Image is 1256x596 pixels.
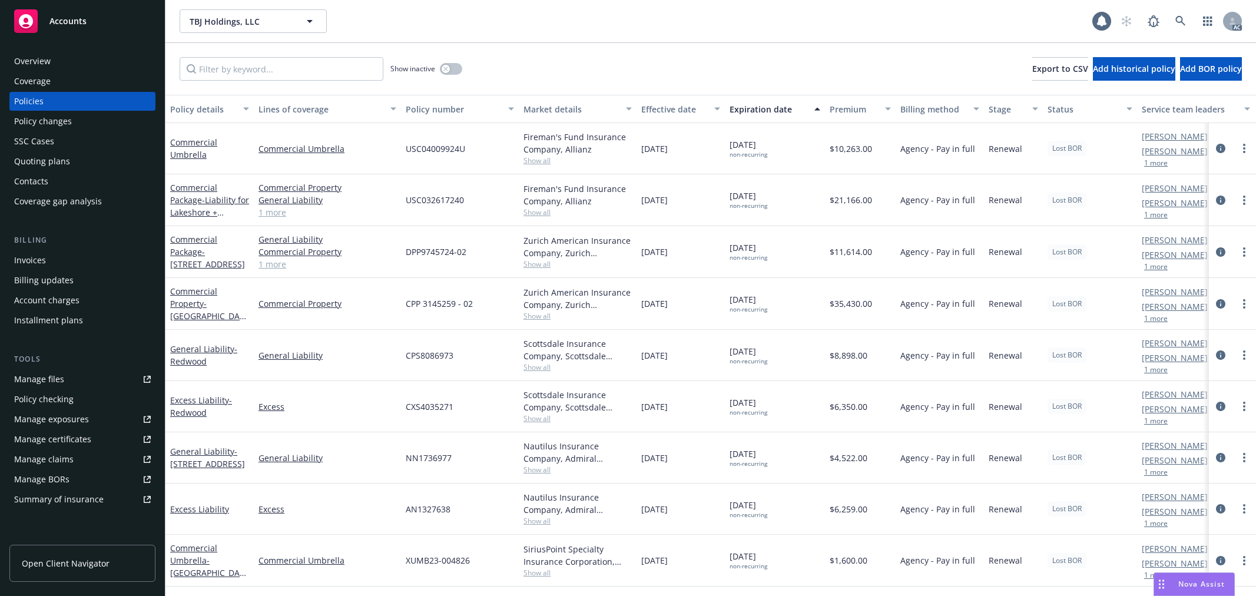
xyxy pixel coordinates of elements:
[1237,297,1251,311] a: more
[1142,454,1208,466] a: [PERSON_NAME]
[1142,249,1208,261] a: [PERSON_NAME]
[730,293,767,313] span: [DATE]
[259,400,396,413] a: Excess
[170,446,245,469] a: General Liability
[9,52,155,71] a: Overview
[989,194,1022,206] span: Renewal
[1052,452,1082,463] span: Lost BOR
[9,72,155,91] a: Coverage
[406,297,473,310] span: CPP 3145259 - 02
[1142,197,1208,209] a: [PERSON_NAME]
[406,143,465,155] span: USC04009924U
[1237,451,1251,465] a: more
[900,554,975,567] span: Agency - Pay in full
[9,271,155,290] a: Billing updates
[259,194,396,206] a: General Liability
[1142,439,1208,452] a: [PERSON_NAME]
[523,103,619,115] div: Market details
[730,103,807,115] div: Expiration date
[259,349,396,362] a: General Liability
[1214,297,1228,311] a: circleInformation
[9,532,155,544] div: Analytics hub
[14,152,70,171] div: Quoting plans
[641,103,707,115] div: Effective date
[900,143,975,155] span: Agency - Pay in full
[170,103,236,115] div: Policy details
[523,131,632,155] div: Fireman's Fund Insurance Company, Allianz
[14,52,51,71] div: Overview
[523,389,632,413] div: Scottsdale Insurance Company, Scottsdale Insurance Company (Nationwide), Amwins
[730,241,767,261] span: [DATE]
[180,57,383,81] input: Filter by keyword...
[523,465,632,475] span: Show all
[1144,315,1168,322] button: 1 more
[1214,554,1228,568] a: circleInformation
[900,194,975,206] span: Agency - Pay in full
[1142,557,1208,569] a: [PERSON_NAME]
[730,562,767,570] div: non-recurring
[1142,286,1208,298] a: [PERSON_NAME]
[9,390,155,409] a: Policy checking
[989,554,1022,567] span: Renewal
[1214,502,1228,516] a: circleInformation
[900,452,975,464] span: Agency - Pay in full
[170,234,245,270] a: Commercial Package
[9,92,155,111] a: Policies
[730,409,767,416] div: non-recurring
[730,396,767,416] span: [DATE]
[9,152,155,171] a: Quoting plans
[259,246,396,258] a: Commercial Property
[406,246,466,258] span: DPP9745724-02
[9,470,155,489] a: Manage BORs
[900,103,966,115] div: Billing method
[1115,9,1138,33] a: Start snowing
[1043,95,1137,123] button: Status
[1144,469,1168,476] button: 1 more
[1052,350,1082,360] span: Lost BOR
[1144,211,1168,218] button: 1 more
[170,504,229,515] a: Excess Liability
[900,349,975,362] span: Agency - Pay in full
[14,72,51,91] div: Coverage
[406,400,453,413] span: CXS4035271
[406,194,464,206] span: USC032617240
[1144,160,1168,167] button: 1 more
[14,311,83,330] div: Installment plans
[730,499,767,519] span: [DATE]
[259,297,396,310] a: Commercial Property
[1142,234,1208,246] a: [PERSON_NAME]
[641,452,668,464] span: [DATE]
[1214,141,1228,155] a: circleInformation
[170,343,237,367] a: General Liability
[9,490,155,509] a: Summary of insurance
[259,503,396,515] a: Excess
[406,452,452,464] span: NN1736977
[523,311,632,321] span: Show all
[641,246,668,258] span: [DATE]
[14,192,102,211] div: Coverage gap analysis
[900,503,975,515] span: Agency - Pay in full
[14,112,72,131] div: Policy changes
[14,430,91,449] div: Manage certificates
[9,172,155,191] a: Contacts
[1142,542,1208,555] a: [PERSON_NAME]
[1032,57,1088,81] button: Export to CSV
[1144,572,1168,579] button: 1 more
[730,190,767,210] span: [DATE]
[523,155,632,165] span: Show all
[989,103,1025,115] div: Stage
[259,103,383,115] div: Lines of coverage
[900,246,975,258] span: Agency - Pay in full
[730,306,767,313] div: non-recurring
[830,246,872,258] span: $11,614.00
[406,554,470,567] span: XUMB23-004826
[1032,63,1088,74] span: Export to CSV
[1137,95,1255,123] button: Service team leaders
[14,291,79,310] div: Account charges
[14,450,74,469] div: Manage claims
[1142,300,1208,313] a: [PERSON_NAME]
[830,554,867,567] span: $1,600.00
[259,206,396,218] a: 1 more
[641,554,668,567] span: [DATE]
[170,182,249,243] a: Commercial Package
